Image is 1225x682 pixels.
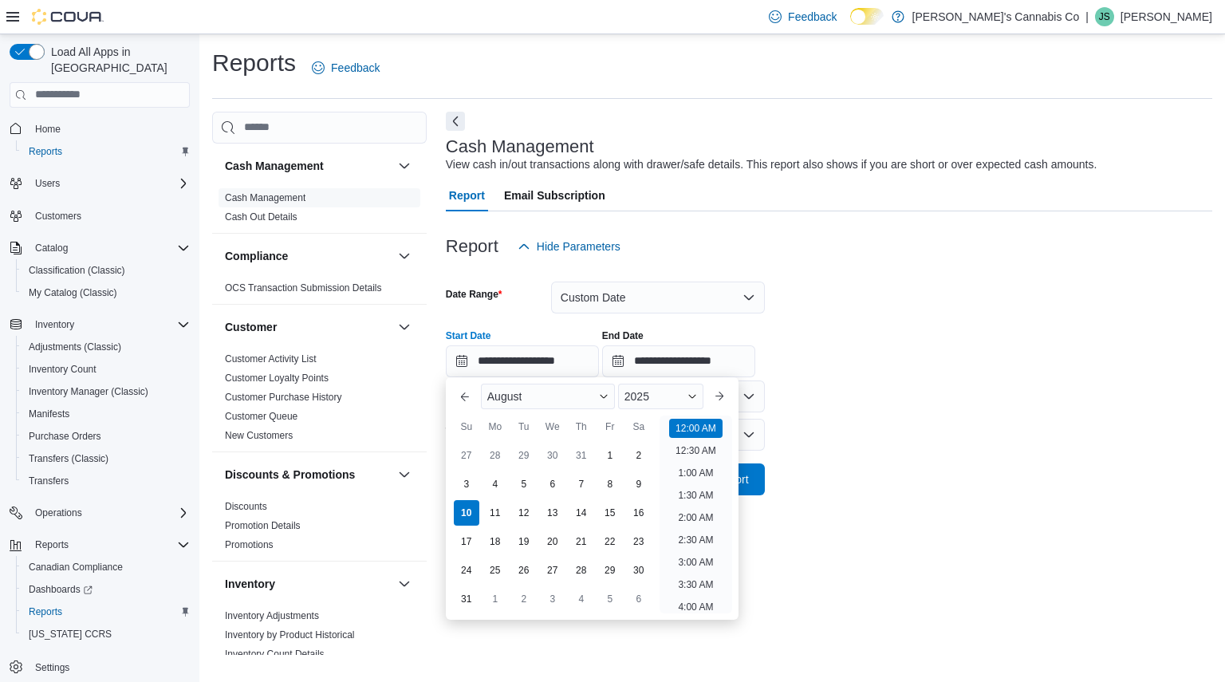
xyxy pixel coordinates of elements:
a: Reports [22,142,69,161]
span: Reports [22,142,190,161]
a: Discounts [225,501,267,512]
h3: Inventory [225,576,275,592]
div: day-25 [483,558,508,583]
button: Adjustments (Classic) [16,336,196,358]
span: August [487,390,522,403]
h1: Reports [212,47,296,79]
div: day-1 [597,443,623,468]
a: Customer Loyalty Points [225,373,329,384]
span: My Catalog (Classic) [22,283,190,302]
div: day-5 [511,471,537,497]
span: Manifests [22,404,190,424]
a: Promotions [225,539,274,550]
span: OCS Transaction Submission Details [225,282,382,294]
div: Compliance [212,278,427,304]
div: day-6 [626,586,652,612]
button: [US_STATE] CCRS [16,623,196,645]
button: Inventory Manager (Classic) [16,380,196,403]
span: Transfers [29,475,69,487]
span: Dark Mode [850,25,851,26]
button: Compliance [395,246,414,266]
span: Settings [35,661,69,674]
div: View cash in/out transactions along with drawer/safe details. This report also shows if you are s... [446,156,1097,173]
span: Inventory [29,315,190,334]
span: Inventory Count [29,363,97,376]
div: Customer [212,349,427,451]
a: Manifests [22,404,76,424]
span: Reports [35,538,69,551]
a: Transfers [22,471,75,491]
button: Cash Management [225,158,392,174]
p: | [1085,7,1089,26]
span: Purchase Orders [29,430,101,443]
a: Customer Purchase History [225,392,342,403]
span: Manifests [29,408,69,420]
div: day-6 [540,471,565,497]
a: Inventory by Product Historical [225,629,355,641]
span: Customers [29,206,190,226]
li: 3:00 AM [672,553,719,572]
button: Inventory [225,576,392,592]
a: Feedback [305,52,386,84]
h3: Discounts & Promotions [225,467,355,483]
a: Customers [29,207,88,226]
a: Adjustments (Classic) [22,337,128,357]
div: day-24 [454,558,479,583]
span: Reports [29,605,62,618]
span: [US_STATE] CCRS [29,628,112,641]
div: August, 2025 [452,441,653,613]
button: Reports [29,535,75,554]
span: Cash Management [225,191,305,204]
input: Press the down key to open a popover containing a calendar. [602,345,755,377]
img: Cova [32,9,104,25]
ul: Time [660,416,732,613]
button: My Catalog (Classic) [16,282,196,304]
div: day-30 [626,558,652,583]
span: Reports [29,145,62,158]
div: We [540,414,565,440]
div: Discounts & Promotions [212,497,427,561]
span: Transfers (Classic) [29,452,108,465]
div: Button. Open the month selector. August is currently selected. [481,384,615,409]
div: Tu [511,414,537,440]
span: Users [35,177,60,190]
button: Transfers [16,470,196,492]
span: Inventory Adjustments [225,609,319,622]
a: Dashboards [22,580,99,599]
button: Users [29,174,66,193]
li: 2:30 AM [672,530,719,550]
div: day-14 [569,500,594,526]
button: Manifests [16,403,196,425]
div: day-27 [540,558,565,583]
div: day-29 [511,443,537,468]
div: day-9 [626,471,652,497]
button: Open list of options [742,428,755,441]
div: day-15 [597,500,623,526]
button: Discounts & Promotions [225,467,392,483]
div: day-12 [511,500,537,526]
span: Customer Queue [225,410,297,423]
span: Transfers (Classic) [22,449,190,468]
button: Next month [707,384,732,409]
button: Classification (Classic) [16,259,196,282]
span: 2025 [624,390,649,403]
h3: Compliance [225,248,288,264]
a: Classification (Classic) [22,261,132,280]
span: Customer Activity List [225,353,317,365]
span: Hide Parameters [537,239,620,254]
div: day-27 [454,443,479,468]
a: Cash Management [225,192,305,203]
span: Feedback [788,9,837,25]
div: Su [454,414,479,440]
p: [PERSON_NAME]'s Cannabis Co [912,7,1080,26]
div: day-2 [511,586,537,612]
label: Date Range [446,288,502,301]
a: Customer Queue [225,411,297,422]
span: Promotions [225,538,274,551]
div: day-16 [626,500,652,526]
label: Start Date [446,329,491,342]
button: Users [3,172,196,195]
span: Adjustments (Classic) [29,341,121,353]
div: day-26 [511,558,537,583]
